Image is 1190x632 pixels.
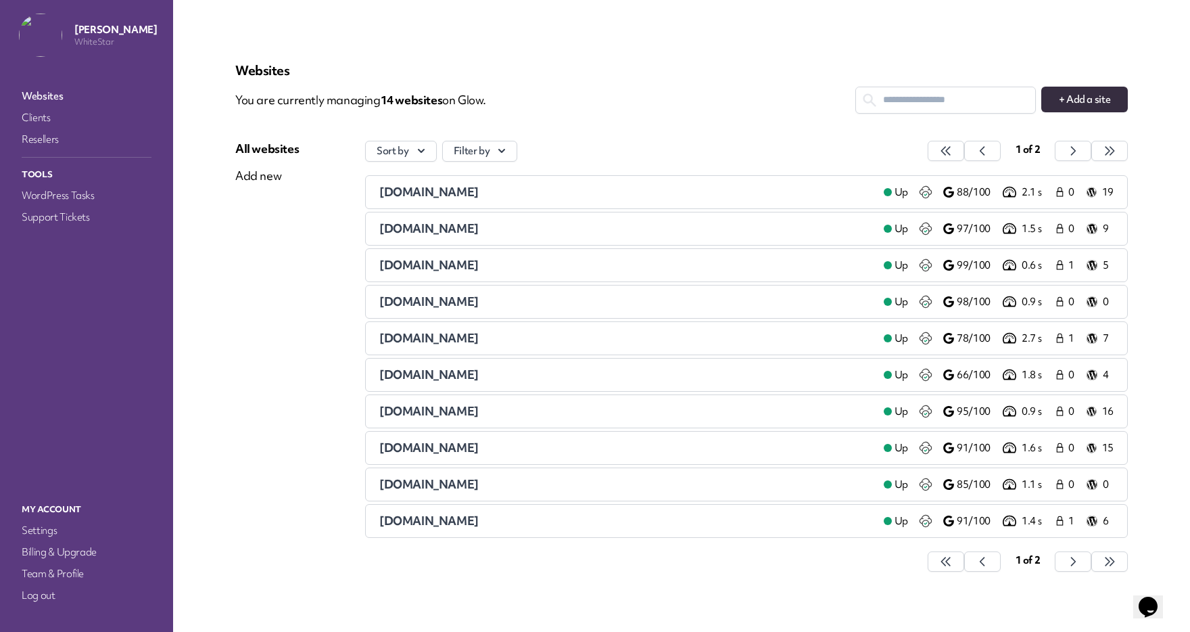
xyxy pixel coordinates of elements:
[1103,332,1114,346] p: 7
[895,405,908,419] span: Up
[1054,476,1081,493] a: 0
[873,184,919,200] a: Up
[379,476,873,493] a: [DOMAIN_NAME]
[379,440,873,456] a: [DOMAIN_NAME]
[943,257,1054,273] a: 99/100 0.6 s
[943,403,1054,420] a: 95/100 0.9 s
[1068,478,1078,492] span: 0
[943,221,1054,237] a: 97/100 1.5 s
[943,367,1054,383] a: 66/100 1.8 s
[873,294,919,310] a: Up
[1054,367,1081,383] a: 0
[1068,441,1078,455] span: 0
[957,185,1000,200] p: 88/100
[1022,441,1054,455] p: 1.6 s
[1054,294,1081,310] a: 0
[19,208,154,227] a: Support Tickets
[1041,87,1128,112] button: + Add a site
[379,330,873,346] a: [DOMAIN_NAME]
[1054,440,1081,456] a: 0
[895,258,908,273] span: Up
[235,62,1128,78] p: Websites
[19,564,154,583] a: Team & Profile
[1087,403,1114,420] a: 16
[1087,184,1114,200] a: 19
[1103,368,1114,382] p: 4
[437,92,443,108] span: s
[1022,405,1054,419] p: 0.9 s
[1068,368,1078,382] span: 0
[943,330,1054,346] a: 78/100 2.7 s
[379,513,873,529] a: [DOMAIN_NAME]
[1087,440,1114,456] a: 15
[19,521,154,540] a: Settings
[1103,514,1114,528] p: 6
[379,221,873,237] a: [DOMAIN_NAME]
[1068,405,1078,419] span: 0
[1054,513,1081,529] a: 1
[1087,221,1114,237] a: 9
[19,186,154,205] a: WordPress Tasks
[1022,478,1054,492] p: 1.1 s
[1102,441,1114,455] p: 15
[943,513,1054,529] a: 91/100 1.4 s
[1022,368,1054,382] p: 1.8 s
[379,184,479,200] span: [DOMAIN_NAME]
[957,332,1000,346] p: 78/100
[1068,332,1078,346] span: 1
[957,405,1000,419] p: 95/100
[1016,554,1041,567] span: 1 of 2
[19,543,154,562] a: Billing & Upgrade
[895,478,908,492] span: Up
[379,440,479,455] span: [DOMAIN_NAME]
[379,294,479,309] span: [DOMAIN_NAME]
[379,367,479,382] span: [DOMAIN_NAME]
[379,294,873,310] a: [DOMAIN_NAME]
[1087,513,1114,529] a: 6
[379,513,479,528] span: [DOMAIN_NAME]
[379,221,479,236] span: [DOMAIN_NAME]
[1022,295,1054,309] p: 0.9 s
[1087,476,1114,493] a: 0
[1054,330,1081,346] a: 1
[1068,222,1078,236] span: 0
[381,92,443,108] span: 14 website
[1022,185,1054,200] p: 2.1 s
[235,141,299,157] div: All websites
[379,184,873,200] a: [DOMAIN_NAME]
[19,130,154,149] a: Resellers
[1054,184,1081,200] a: 0
[1103,478,1114,492] p: 0
[957,478,1000,492] p: 85/100
[873,513,919,529] a: Up
[873,476,919,493] a: Up
[943,440,1054,456] a: 91/100 1.6 s
[873,330,919,346] a: Up
[1087,367,1114,383] a: 4
[1022,222,1054,236] p: 1.5 s
[379,367,873,383] a: [DOMAIN_NAME]
[1087,257,1114,273] a: 5
[943,294,1054,310] a: 98/100 0.9 s
[895,185,908,200] span: Up
[1068,258,1078,273] span: 1
[895,441,908,455] span: Up
[873,367,919,383] a: Up
[1087,294,1114,310] a: 0
[19,108,154,127] a: Clients
[379,476,479,492] span: [DOMAIN_NAME]
[1054,221,1081,237] a: 0
[379,330,479,346] span: [DOMAIN_NAME]
[943,476,1054,493] a: 85/100 1.1 s
[895,368,908,382] span: Up
[1054,403,1081,420] a: 0
[74,23,157,37] p: [PERSON_NAME]
[442,141,518,162] button: Filter by
[957,258,1000,273] p: 99/100
[365,141,437,162] button: Sort by
[1068,185,1078,200] span: 0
